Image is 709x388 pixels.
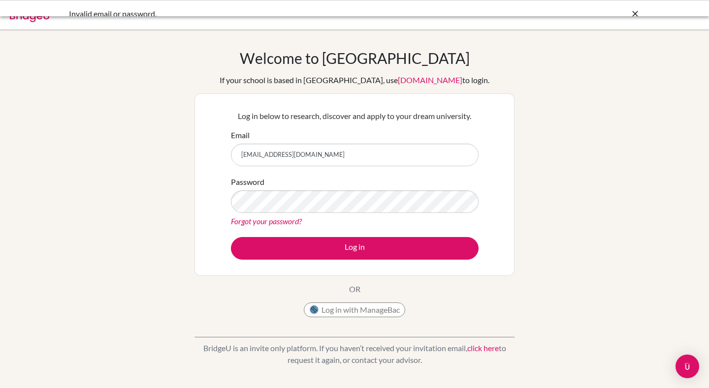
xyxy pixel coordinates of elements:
[231,237,479,260] button: Log in
[231,110,479,122] p: Log in below to research, discover and apply to your dream university.
[194,342,515,366] p: BridgeU is an invite only platform. If you haven’t received your invitation email, to request it ...
[69,8,492,20] div: Invalid email or password.
[231,216,302,226] a: Forgot your password?
[220,74,489,86] div: If your school is based in [GEOGRAPHIC_DATA], use to login.
[231,129,250,141] label: Email
[349,283,360,295] p: OR
[467,343,499,353] a: click here
[240,49,470,67] h1: Welcome to [GEOGRAPHIC_DATA]
[398,75,462,85] a: [DOMAIN_NAME]
[676,355,699,378] div: Open Intercom Messenger
[304,302,405,317] button: Log in with ManageBac
[231,176,264,188] label: Password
